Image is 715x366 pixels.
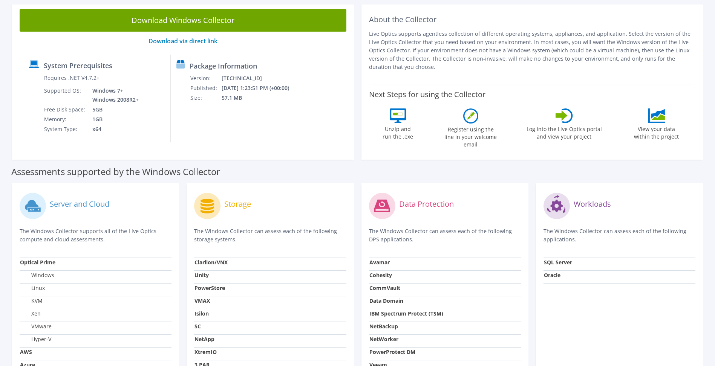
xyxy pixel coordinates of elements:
[190,83,221,93] td: Published:
[442,124,499,148] label: Register using the line in your welcome email
[44,105,87,114] td: Free Disk Space:
[44,74,100,82] label: Requires .NET V4.7.2+
[194,323,201,330] strong: SC
[194,348,217,355] strong: XtremIO
[194,227,346,244] p: The Windows Collector can assess each of the following storage systems.
[87,86,140,105] td: Windows 7+ Windows 2008R2+
[149,37,217,45] a: Download via direct link
[194,297,210,304] strong: VMAX
[544,227,695,244] p: The Windows Collector can assess each of the following applications.
[20,284,45,292] label: Linux
[574,200,611,208] label: Workloads
[20,335,51,343] label: Hyper-V
[44,86,87,105] td: Supported OS:
[369,90,485,99] label: Next Steps for using the Collector
[369,310,443,317] strong: IBM Spectrum Protect (TSM)
[20,271,54,279] label: Windows
[369,30,696,71] p: Live Optics supports agentless collection of different operating systems, appliances, and applica...
[50,200,109,208] label: Server and Cloud
[194,284,225,291] strong: PowerStore
[221,73,299,83] td: [TECHNICAL_ID]
[221,93,299,103] td: 57.1 MB
[20,297,43,305] label: KVM
[194,335,214,343] strong: NetApp
[11,168,220,175] label: Assessments supported by the Windows Collector
[629,123,684,140] label: View your data within the project
[44,124,87,134] td: System Type:
[544,259,572,266] strong: SQL Server
[381,123,415,140] label: Unzip and run the .exe
[221,83,299,93] td: [DATE] 1:23:51 PM (+00:00)
[369,348,415,355] strong: PowerProtect DM
[224,200,251,208] label: Storage
[44,114,87,124] td: Memory:
[526,123,602,140] label: Log into the Live Optics portal and view your project
[20,348,32,355] strong: AWS
[190,62,257,70] label: Package Information
[369,323,398,330] strong: NetBackup
[369,284,400,291] strong: CommVault
[369,335,398,343] strong: NetWorker
[20,323,52,330] label: VMware
[399,200,454,208] label: Data Protection
[87,105,140,114] td: 5GB
[369,259,390,266] strong: Avamar
[87,124,140,134] td: x64
[190,73,221,83] td: Version:
[544,271,560,279] strong: Oracle
[194,259,228,266] strong: Clariion/VNX
[194,271,209,279] strong: Unity
[369,271,392,279] strong: Cohesity
[369,227,521,244] p: The Windows Collector can assess each of the following DPS applications.
[87,114,140,124] td: 1GB
[369,297,403,304] strong: Data Domain
[20,310,41,317] label: Xen
[190,93,221,103] td: Size:
[20,227,171,244] p: The Windows Collector supports all of the Live Optics compute and cloud assessments.
[20,9,346,32] a: Download Windows Collector
[369,15,696,24] h2: About the Collector
[194,310,209,317] strong: Isilon
[44,62,112,69] label: System Prerequisites
[20,259,55,266] strong: Optical Prime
